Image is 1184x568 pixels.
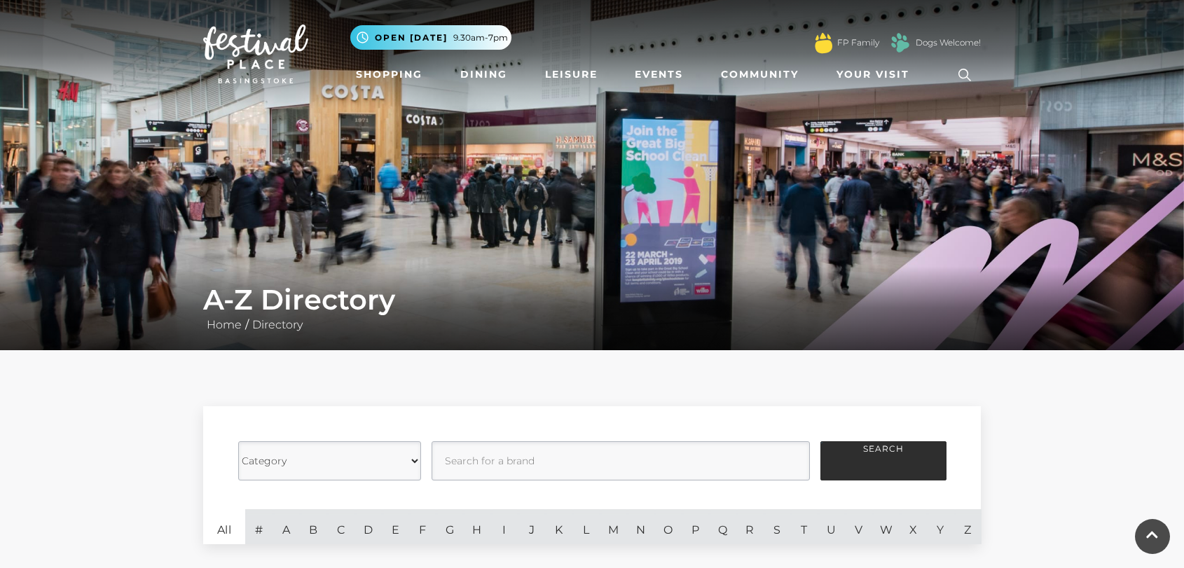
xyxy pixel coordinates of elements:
input: Search for a brand [432,441,810,480]
div: / [193,283,991,333]
a: Dining [455,62,513,88]
a: Home [203,318,245,331]
a: E [382,509,409,544]
a: A [273,509,300,544]
a: Your Visit [831,62,922,88]
a: Community [715,62,804,88]
a: Dogs Welcome! [916,36,981,49]
h1: A-Z Directory [203,283,981,317]
span: Open [DATE] [375,32,448,44]
a: X [900,509,927,544]
a: H [463,509,490,544]
a: O [654,509,682,544]
a: M [600,509,627,544]
a: # [245,509,273,544]
a: Z [954,509,982,544]
a: D [354,509,382,544]
a: N [627,509,654,544]
a: C [327,509,354,544]
a: Shopping [350,62,428,88]
a: V [845,509,872,544]
a: I [490,509,518,544]
button: Open [DATE] 9.30am-7pm [350,25,511,50]
a: J [518,509,545,544]
button: Search [820,441,946,480]
a: G [436,509,463,544]
a: U [818,509,845,544]
img: Festival Place Logo [203,25,308,83]
a: Leisure [539,62,603,88]
span: 9.30am-7pm [453,32,508,44]
a: L [572,509,600,544]
a: Y [927,509,954,544]
a: F [409,509,436,544]
a: W [872,509,900,544]
a: B [300,509,327,544]
a: S [764,509,791,544]
a: R [736,509,764,544]
a: All [203,509,245,544]
a: FP Family [837,36,879,49]
a: K [545,509,572,544]
a: T [790,509,818,544]
span: Your Visit [837,67,909,82]
a: Q [709,509,736,544]
a: P [682,509,709,544]
a: Events [629,62,689,88]
a: Directory [249,318,306,331]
